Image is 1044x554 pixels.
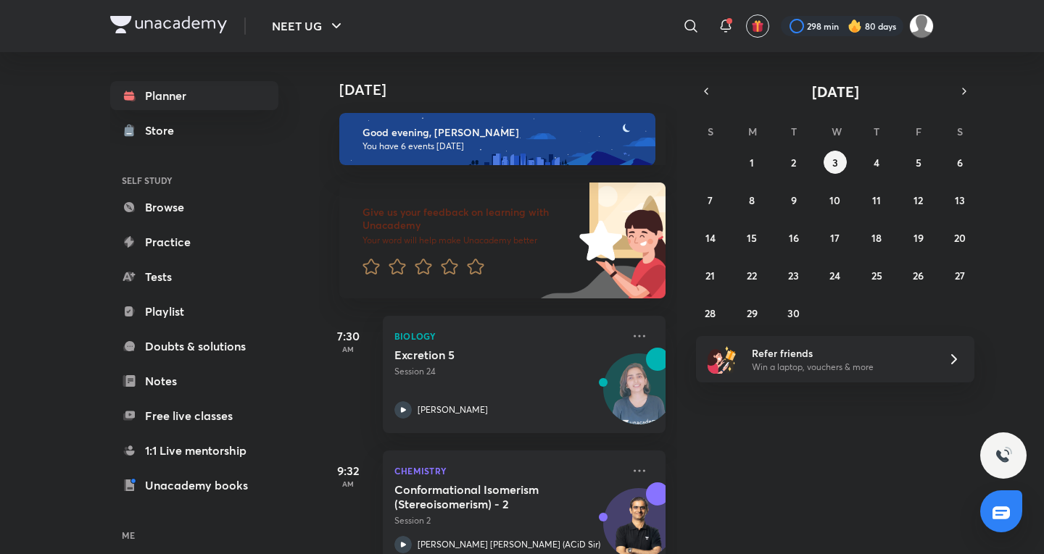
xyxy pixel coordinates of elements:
[708,125,713,138] abbr: Sunday
[716,81,954,101] button: [DATE]
[705,306,716,320] abbr: September 28, 2025
[871,231,882,245] abbr: September 18, 2025
[362,235,574,246] p: Your word will help make Unacademy better
[955,193,965,207] abbr: September 13, 2025
[708,345,737,374] img: referral
[782,264,805,287] button: September 23, 2025
[319,462,377,479] h5: 9:32
[530,182,666,298] img: feedback_image
[782,226,805,249] button: September 16, 2025
[110,193,278,222] a: Browse
[752,345,930,361] h6: Refer friends
[957,156,963,169] abbr: September 6, 2025
[824,188,847,211] button: September 10, 2025
[913,231,924,245] abbr: September 19, 2025
[747,231,757,245] abbr: September 15, 2025
[699,264,722,287] button: September 21, 2025
[787,306,800,320] abbr: September 30, 2025
[362,140,642,152] p: You have 6 events [DATE]
[145,122,183,139] div: Store
[752,361,930,374] p: Win a laptop, vouchers & more
[812,82,859,101] span: [DATE]
[782,151,805,174] button: September 2, 2025
[749,193,755,207] abbr: September 8, 2025
[995,447,1012,464] img: ttu
[740,188,763,211] button: September 8, 2025
[746,14,769,38] button: avatar
[957,125,963,138] abbr: Saturday
[865,151,888,174] button: September 4, 2025
[907,264,930,287] button: September 26, 2025
[110,16,227,33] img: Company Logo
[110,523,278,547] h6: ME
[740,226,763,249] button: September 15, 2025
[865,264,888,287] button: September 25, 2025
[791,156,796,169] abbr: September 2, 2025
[110,262,278,291] a: Tests
[909,14,934,38] img: Kushagra Singh
[874,156,879,169] abbr: September 4, 2025
[362,126,642,139] h6: Good evening, [PERSON_NAME]
[829,269,840,282] abbr: September 24, 2025
[874,125,879,138] abbr: Thursday
[604,361,674,431] img: Avatar
[740,301,763,324] button: September 29, 2025
[418,538,600,551] p: [PERSON_NAME] [PERSON_NAME] (ACiD Sir)
[110,81,278,110] a: Planner
[955,269,965,282] abbr: September 27, 2025
[907,151,930,174] button: September 5, 2025
[748,125,757,138] abbr: Monday
[362,206,574,232] h6: Give us your feedback on learning with Unacademy
[913,269,924,282] abbr: September 26, 2025
[699,301,722,324] button: September 28, 2025
[791,193,797,207] abbr: September 9, 2025
[916,156,921,169] abbr: September 5, 2025
[110,401,278,430] a: Free live classes
[824,264,847,287] button: September 24, 2025
[110,436,278,465] a: 1:1 Live mentorship
[708,193,713,207] abbr: September 7, 2025
[948,188,971,211] button: September 13, 2025
[750,156,754,169] abbr: September 1, 2025
[788,269,799,282] abbr: September 23, 2025
[110,366,278,395] a: Notes
[394,348,575,362] h5: Excretion 5
[871,269,882,282] abbr: September 25, 2025
[913,193,923,207] abbr: September 12, 2025
[907,226,930,249] button: September 19, 2025
[832,125,842,138] abbr: Wednesday
[394,365,622,378] p: Session 24
[699,188,722,211] button: September 7, 2025
[394,482,575,511] h5: Conformational Isomerism (Stereoisomerism) - 2
[824,226,847,249] button: September 17, 2025
[848,19,862,33] img: streak
[394,462,622,479] p: Chemistry
[824,151,847,174] button: September 3, 2025
[907,188,930,211] button: September 12, 2025
[110,168,278,193] h6: SELF STUDY
[705,231,716,245] abbr: September 14, 2025
[948,226,971,249] button: September 20, 2025
[916,125,921,138] abbr: Friday
[110,471,278,500] a: Unacademy books
[954,231,966,245] abbr: September 20, 2025
[740,151,763,174] button: September 1, 2025
[948,151,971,174] button: September 6, 2025
[740,264,763,287] button: September 22, 2025
[782,301,805,324] button: September 30, 2025
[394,514,622,527] p: Session 2
[872,193,881,207] abbr: September 11, 2025
[110,16,227,37] a: Company Logo
[394,327,622,345] p: Biology
[865,226,888,249] button: September 18, 2025
[339,81,680,98] h4: [DATE]
[747,306,758,320] abbr: September 29, 2025
[865,188,888,211] button: September 11, 2025
[791,125,797,138] abbr: Tuesday
[263,12,354,41] button: NEET UG
[832,156,838,169] abbr: September 3, 2025
[751,20,764,33] img: avatar
[699,226,722,249] button: September 14, 2025
[110,116,278,145] a: Store
[339,113,655,165] img: evening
